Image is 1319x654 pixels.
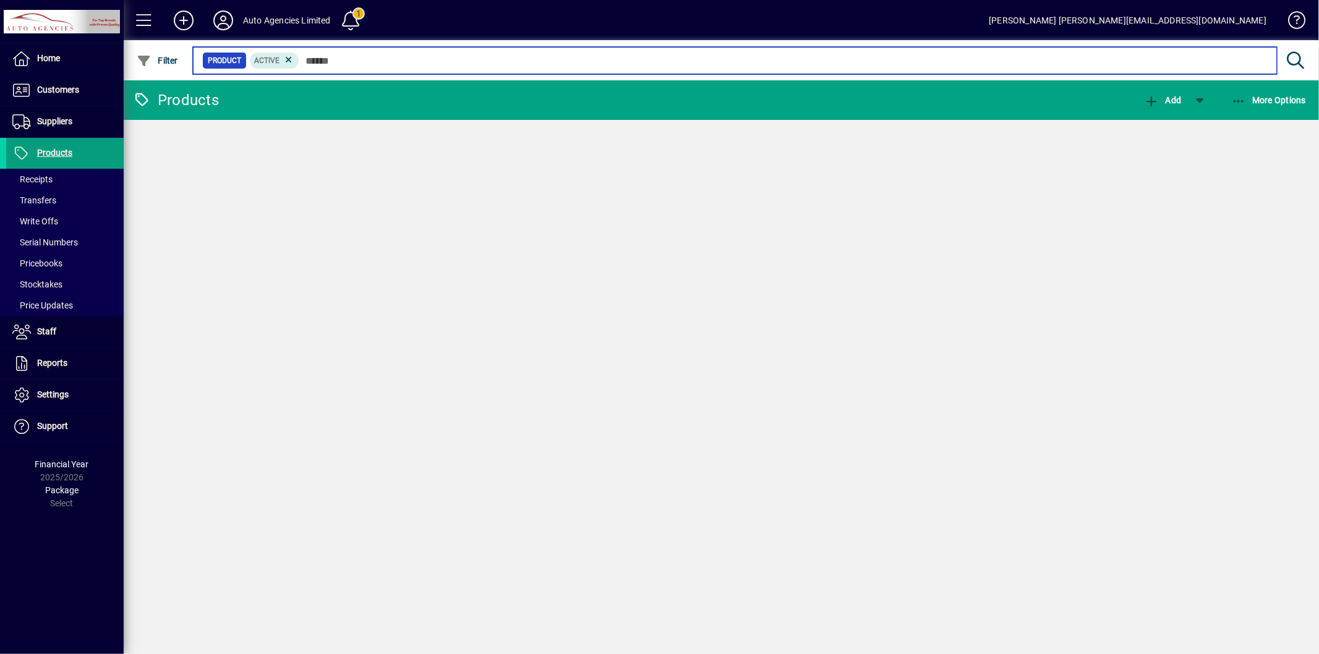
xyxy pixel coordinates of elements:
[203,9,243,32] button: Profile
[12,174,53,184] span: Receipts
[6,190,124,211] a: Transfers
[1279,2,1304,43] a: Knowledge Base
[6,411,124,442] a: Support
[6,232,124,253] a: Serial Numbers
[6,211,124,232] a: Write Offs
[6,43,124,74] a: Home
[6,295,124,316] a: Price Updates
[989,11,1266,30] div: [PERSON_NAME] [PERSON_NAME][EMAIL_ADDRESS][DOMAIN_NAME]
[37,358,67,368] span: Reports
[6,253,124,274] a: Pricebooks
[255,56,280,65] span: Active
[6,316,124,347] a: Staff
[12,300,73,310] span: Price Updates
[6,348,124,379] a: Reports
[134,49,181,72] button: Filter
[12,279,62,289] span: Stocktakes
[6,274,124,295] a: Stocktakes
[37,53,60,63] span: Home
[37,116,72,126] span: Suppliers
[6,380,124,410] a: Settings
[1231,95,1307,105] span: More Options
[45,485,79,495] span: Package
[1228,89,1310,111] button: More Options
[37,326,56,336] span: Staff
[12,258,62,268] span: Pricebooks
[133,90,219,110] div: Products
[250,53,299,69] mat-chip: Activation Status: Active
[164,9,203,32] button: Add
[243,11,331,30] div: Auto Agencies Limited
[6,106,124,137] a: Suppliers
[37,421,68,431] span: Support
[137,56,178,66] span: Filter
[12,195,56,205] span: Transfers
[1144,95,1181,105] span: Add
[6,169,124,190] a: Receipts
[12,216,58,226] span: Write Offs
[1141,89,1184,111] button: Add
[35,459,89,469] span: Financial Year
[37,389,69,399] span: Settings
[12,237,78,247] span: Serial Numbers
[6,75,124,106] a: Customers
[37,148,72,158] span: Products
[37,85,79,95] span: Customers
[208,54,241,67] span: Product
